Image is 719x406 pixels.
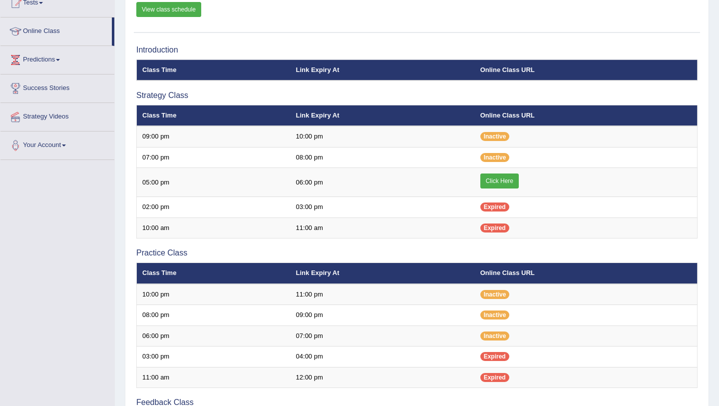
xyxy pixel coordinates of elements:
[137,168,291,197] td: 05:00 pm
[480,331,510,340] span: Inactive
[480,352,509,361] span: Expired
[137,305,291,326] td: 08:00 pm
[136,2,201,17] a: View class schedule
[480,310,510,319] span: Inactive
[136,91,698,100] h3: Strategy Class
[291,367,475,388] td: 12:00 pm
[480,290,510,299] span: Inactive
[480,153,510,162] span: Inactive
[475,263,698,284] th: Online Class URL
[291,168,475,197] td: 06:00 pm
[291,147,475,168] td: 08:00 pm
[0,17,112,42] a: Online Class
[291,346,475,367] td: 04:00 pm
[136,45,698,54] h3: Introduction
[480,132,510,141] span: Inactive
[0,103,114,128] a: Strategy Videos
[475,59,698,80] th: Online Class URL
[480,223,509,232] span: Expired
[291,197,475,218] td: 03:00 pm
[291,59,475,80] th: Link Expiry At
[137,284,291,305] td: 10:00 pm
[137,367,291,388] td: 11:00 am
[480,173,519,188] a: Click Here
[0,131,114,156] a: Your Account
[137,197,291,218] td: 02:00 pm
[137,263,291,284] th: Class Time
[137,105,291,126] th: Class Time
[137,346,291,367] td: 03:00 pm
[475,105,698,126] th: Online Class URL
[480,202,509,211] span: Expired
[291,217,475,238] td: 11:00 am
[480,373,509,382] span: Expired
[291,126,475,147] td: 10:00 pm
[137,126,291,147] td: 09:00 pm
[291,263,475,284] th: Link Expiry At
[137,59,291,80] th: Class Time
[137,217,291,238] td: 10:00 am
[137,325,291,346] td: 06:00 pm
[291,325,475,346] td: 07:00 pm
[0,46,114,71] a: Predictions
[0,74,114,99] a: Success Stories
[136,248,698,257] h3: Practice Class
[291,284,475,305] td: 11:00 pm
[291,305,475,326] td: 09:00 pm
[137,147,291,168] td: 07:00 pm
[291,105,475,126] th: Link Expiry At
